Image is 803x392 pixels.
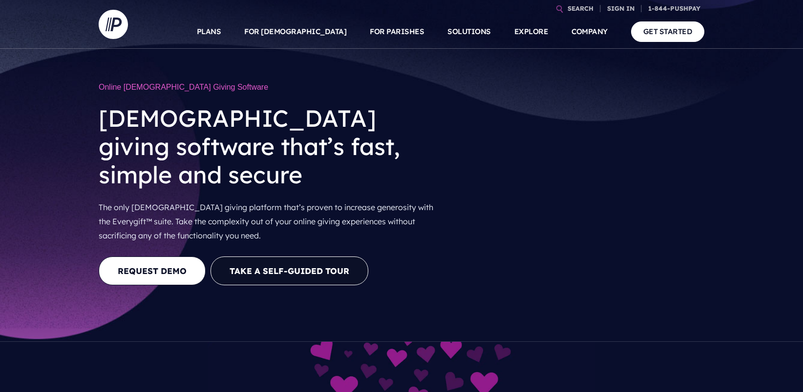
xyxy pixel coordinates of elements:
a: REQUEST DEMO [99,256,206,285]
a: FOR PARISHES [370,15,424,49]
picture: everygift-impact [208,344,596,353]
a: PLANS [197,15,221,49]
h2: [DEMOGRAPHIC_DATA] giving software that’s fast, simple and secure [99,97,445,196]
h1: Online [DEMOGRAPHIC_DATA] Giving Software [99,78,445,97]
button: Take a Self-guided Tour [211,256,368,285]
a: FOR [DEMOGRAPHIC_DATA] [244,15,346,49]
a: SOLUTIONS [447,15,491,49]
a: GET STARTED [631,21,705,41]
p: The only [DEMOGRAPHIC_DATA] giving platform that’s proven to increase generosity with the Everygi... [99,196,445,246]
a: EXPLORE [514,15,549,49]
a: COMPANY [571,15,608,49]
